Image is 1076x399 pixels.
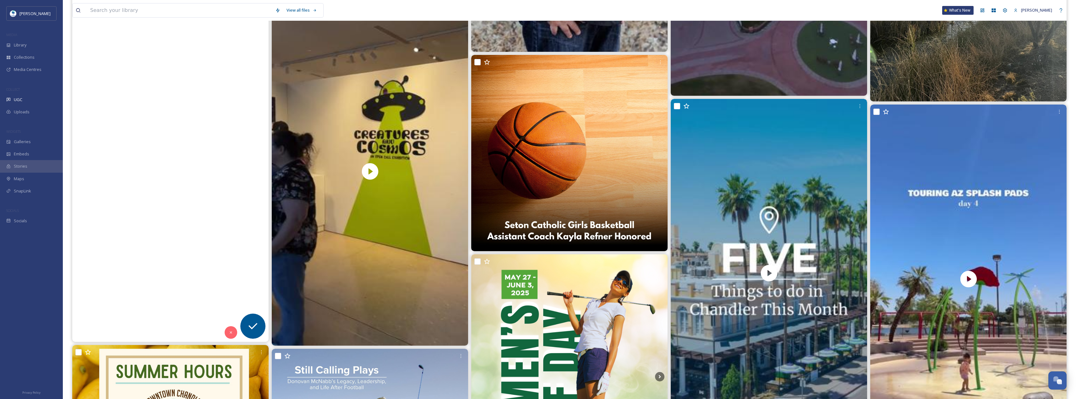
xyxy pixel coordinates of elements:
a: View all files [283,4,320,16]
a: [PERSON_NAME] [1011,4,1055,16]
span: WIDGETS [6,129,21,134]
span: Embeds [14,151,29,157]
a: What's New [942,6,974,15]
span: [PERSON_NAME] [19,11,51,16]
span: UGC [14,97,22,103]
span: [PERSON_NAME] [1021,7,1052,13]
span: Socials [14,218,27,224]
span: COLLECT [6,87,20,92]
span: Library [14,42,26,48]
a: Privacy Policy [22,388,41,396]
button: Open Chat [1048,371,1067,390]
span: Galleries [14,139,31,145]
span: Stories [14,163,27,169]
span: MEDIA [6,32,17,37]
span: Uploads [14,109,30,115]
span: SOCIALS [6,208,19,213]
span: SnapLink [14,188,31,194]
span: Privacy Policy [22,391,41,395]
span: Maps [14,176,24,182]
span: Collections [14,54,35,60]
img: download.jpeg [10,10,16,17]
span: Media Centres [14,67,41,73]
input: Search your library [87,3,272,17]
img: Seton Catholic Girls Basketball Assistant Coach Kayla Refner was named top high school assistant ... [471,55,668,251]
